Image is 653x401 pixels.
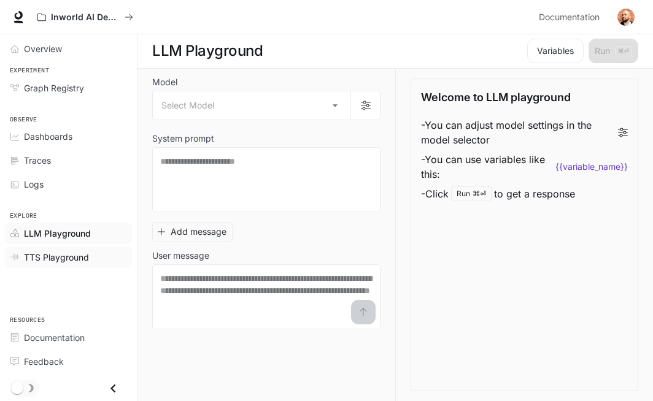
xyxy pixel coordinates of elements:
[11,381,23,394] span: Dark mode toggle
[5,174,132,195] a: Logs
[24,130,72,143] span: Dashboards
[421,150,628,184] li: - You can use variables like this:
[614,5,638,29] button: User avatar
[152,222,233,242] button: Add message
[24,42,62,55] span: Overview
[152,134,214,143] p: System prompt
[5,327,132,348] a: Documentation
[421,184,628,204] li: - Click to get a response
[5,38,132,59] a: Overview
[527,39,584,63] button: Variables
[24,227,91,240] span: LLM Playground
[153,91,350,120] div: Select Model
[421,89,571,105] p: Welcome to LLM playground
[24,331,85,344] span: Documentation
[5,77,132,99] a: Graph Registry
[24,355,64,368] span: Feedback
[24,82,84,94] span: Graph Registry
[555,161,628,173] code: {{variable_name}}
[5,351,132,372] a: Feedback
[421,115,628,150] li: - You can adjust model settings in the model selector
[5,223,132,244] a: LLM Playground
[161,99,214,112] span: Select Model
[99,376,127,401] button: Close drawer
[32,5,139,29] button: All workspaces
[534,5,609,29] a: Documentation
[24,251,89,264] span: TTS Playground
[539,10,600,25] span: Documentation
[5,246,132,268] a: TTS Playground
[617,9,635,26] img: User avatar
[152,78,177,86] p: Model
[51,12,120,23] p: Inworld AI Demos
[24,154,51,167] span: Traces
[451,186,492,201] div: Run
[152,251,209,260] p: User message
[5,150,132,171] a: Traces
[24,178,44,191] span: Logs
[5,126,132,147] a: Dashboards
[473,190,486,197] p: ⌘⏎
[152,39,263,63] h1: LLM Playground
